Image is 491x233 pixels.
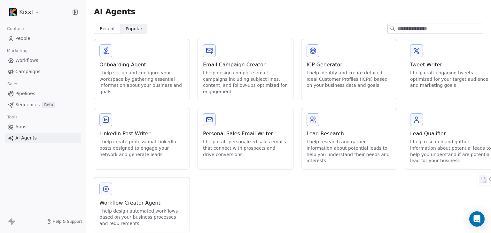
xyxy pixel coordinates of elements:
[307,139,392,164] div: I help research and gather information about potential leads to help you understand their needs a...
[203,139,288,158] div: I help craft personalized sales emails that connect with prospects and drive conversions
[5,33,81,44] a: People
[99,61,184,69] div: Onboarding Agent
[307,130,392,138] div: Lead Research
[42,102,55,108] span: Beta
[469,211,485,227] div: Open Intercom Messenger
[126,26,143,32] span: Popular
[99,130,184,138] div: LinkedIn Post Writer
[19,8,33,16] span: Kixxl
[15,68,40,75] span: Campaigns
[15,135,37,141] span: AI Agents
[203,130,288,138] div: Personal Sales Email Writer
[4,24,28,34] span: Contacts
[4,112,20,122] span: Tools
[307,70,392,89] div: I help identify and create detailed Ideal Customer Profiles (ICPs) based on your business data an...
[4,46,30,56] span: Marketing
[15,124,27,130] span: Apps
[4,79,21,89] span: Sales
[15,101,40,108] span: Sequences
[99,70,184,95] div: I help set up and configure your workspace by gathering essential information about your business...
[53,219,82,224] span: Help & Support
[5,55,81,66] a: Workflows
[46,219,82,224] a: Help & Support
[5,122,81,132] a: Apps
[99,199,184,207] div: Workflow Creator Agent
[203,70,288,95] div: I help design complete email campaigns including subject lines, content, and follow-ups optimized...
[15,35,30,42] span: People
[9,8,17,16] img: uploaded-images_720-68b5ec94d5d7631afc7730d9.png
[5,66,81,77] a: Campaigns
[5,133,81,143] a: AI Agents
[94,7,135,17] span: AI Agents
[203,61,288,69] div: Email Campaign Creator
[8,7,41,18] button: Kixxl
[99,139,184,158] div: I help create professional LinkedIn posts designed to engage your network and generate leads
[307,61,392,69] div: ICP Generator
[99,208,184,227] div: I help design automated workflows based on your business processes and requirements
[5,88,81,99] a: Pipelines
[15,90,35,97] span: Pipelines
[15,57,38,64] span: Workflows
[5,100,81,110] a: SequencesBeta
